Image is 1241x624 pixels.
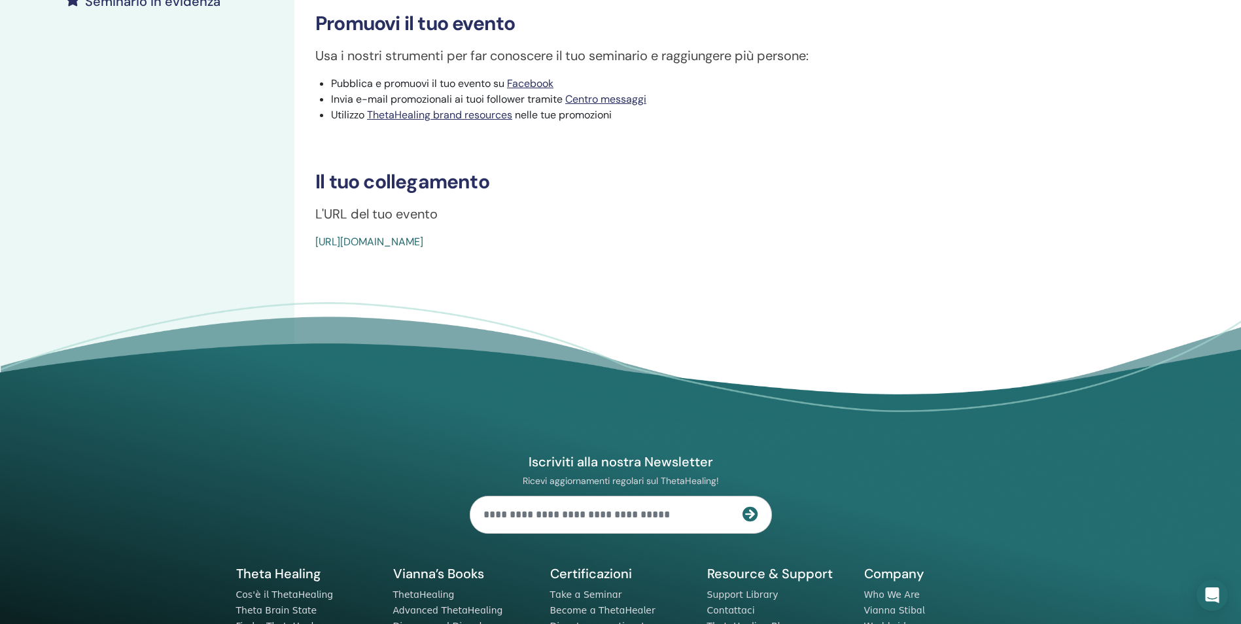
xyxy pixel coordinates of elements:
[1197,580,1228,611] div: Open Intercom Messenger
[864,565,1005,582] h5: Company
[550,589,622,600] a: Take a Seminar
[236,589,334,600] a: Cos'è il ThetaHealing
[707,589,778,600] a: Support Library
[315,204,1101,224] p: L'URL del tuo evento
[315,235,423,249] a: [URL][DOMAIN_NAME]
[393,605,503,615] a: Advanced ThetaHealing
[367,108,512,122] a: ThetaHealing brand resources
[393,589,455,600] a: ThetaHealing
[470,475,772,487] p: Ricevi aggiornamenti regolari sul ThetaHealing!
[315,46,1101,65] p: Usa i nostri strumenti per far conoscere il tuo seminario e raggiungere più persone:
[331,107,1101,123] li: Utilizzo nelle tue promozioni
[507,77,553,90] a: Facebook
[470,453,772,470] h4: Iscriviti alla nostra Newsletter
[550,605,655,615] a: Become a ThetaHealer
[236,605,317,615] a: Theta Brain State
[331,76,1101,92] li: Pubblica e promuovi il tuo evento su
[550,565,691,582] h5: Certificazioni
[393,565,534,582] h5: Vianna’s Books
[315,12,1101,35] h3: Promuovi il tuo evento
[707,605,755,615] a: Contattaci
[331,92,1101,107] li: Invia e-mail promozionali ai tuoi follower tramite
[315,170,1101,194] h3: Il tuo collegamento
[707,565,848,582] h5: Resource & Support
[565,92,646,106] a: Centro messaggi
[236,565,377,582] h5: Theta Healing
[864,589,920,600] a: Who We Are
[864,605,925,615] a: Vianna Stibal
